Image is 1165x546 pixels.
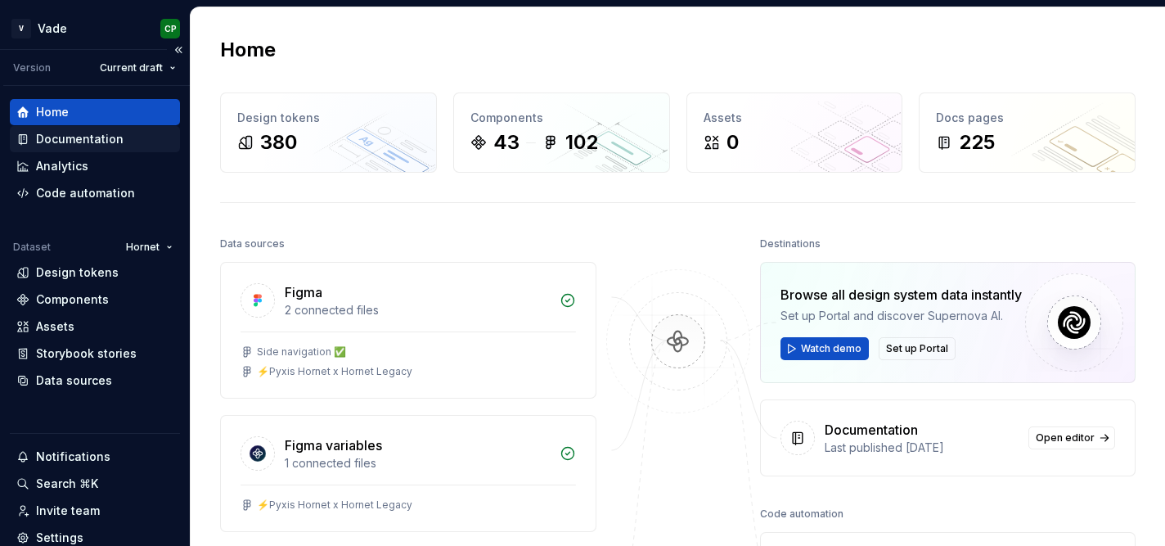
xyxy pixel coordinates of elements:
[11,19,31,38] div: V
[36,131,124,147] div: Documentation
[38,20,67,37] div: Vade
[1028,426,1115,449] a: Open editor
[3,11,187,46] button: VVadeCP
[36,291,109,308] div: Components
[36,449,110,465] div: Notifications
[285,435,382,455] div: Figma variables
[220,262,596,399] a: Figma2 connected filesSide navigation ✅⚡️Pyxis Hornet x Hornet Legacy
[257,365,412,378] div: ⚡️Pyxis Hornet x Hornet Legacy
[493,129,520,156] div: 43
[167,38,190,61] button: Collapse sidebar
[126,241,160,254] span: Hornet
[936,110,1118,126] div: Docs pages
[285,282,322,302] div: Figma
[1036,431,1095,444] span: Open editor
[10,259,180,286] a: Design tokens
[10,153,180,179] a: Analytics
[36,345,137,362] div: Storybook stories
[220,415,596,532] a: Figma variables1 connected files⚡️Pyxis Hornet x Hornet Legacy
[959,129,995,156] div: 225
[470,110,653,126] div: Components
[36,372,112,389] div: Data sources
[237,110,420,126] div: Design tokens
[285,302,550,318] div: 2 connected files
[10,180,180,206] a: Code automation
[886,342,948,355] span: Set up Portal
[704,110,886,126] div: Assets
[164,22,177,35] div: CP
[760,232,821,255] div: Destinations
[686,93,903,173] a: Assets0
[919,93,1136,173] a: Docs pages225
[780,285,1022,305] div: Browse all design system data instantly
[565,129,598,156] div: 102
[825,440,1019,456] div: Last published [DATE]
[220,232,285,255] div: Data sources
[13,61,51,74] div: Version
[257,345,346,359] div: Side navigation ✅
[879,337,956,360] button: Set up Portal
[36,503,100,519] div: Invite team
[825,420,918,440] div: Documentation
[453,93,670,173] a: Components43102
[285,455,550,472] div: 1 connected files
[92,56,183,79] button: Current draft
[10,341,180,367] a: Storybook stories
[10,471,180,497] button: Search ⌘K
[220,93,437,173] a: Design tokens380
[13,241,51,254] div: Dataset
[100,61,163,74] span: Current draft
[760,503,843,526] div: Code automation
[36,264,119,281] div: Design tokens
[257,499,412,512] div: ⚡️Pyxis Hornet x Hornet Legacy
[10,287,180,313] a: Components
[119,236,180,259] button: Hornet
[36,476,98,492] div: Search ⌘K
[780,337,869,360] button: Watch demo
[220,37,276,63] h2: Home
[10,444,180,470] button: Notifications
[36,530,83,546] div: Settings
[10,368,180,394] a: Data sources
[726,129,739,156] div: 0
[36,318,74,335] div: Assets
[36,185,135,201] div: Code automation
[10,498,180,524] a: Invite team
[801,342,861,355] span: Watch demo
[10,99,180,125] a: Home
[36,158,88,174] div: Analytics
[10,314,180,340] a: Assets
[780,308,1022,324] div: Set up Portal and discover Supernova AI.
[10,126,180,152] a: Documentation
[260,129,297,156] div: 380
[36,104,69,120] div: Home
